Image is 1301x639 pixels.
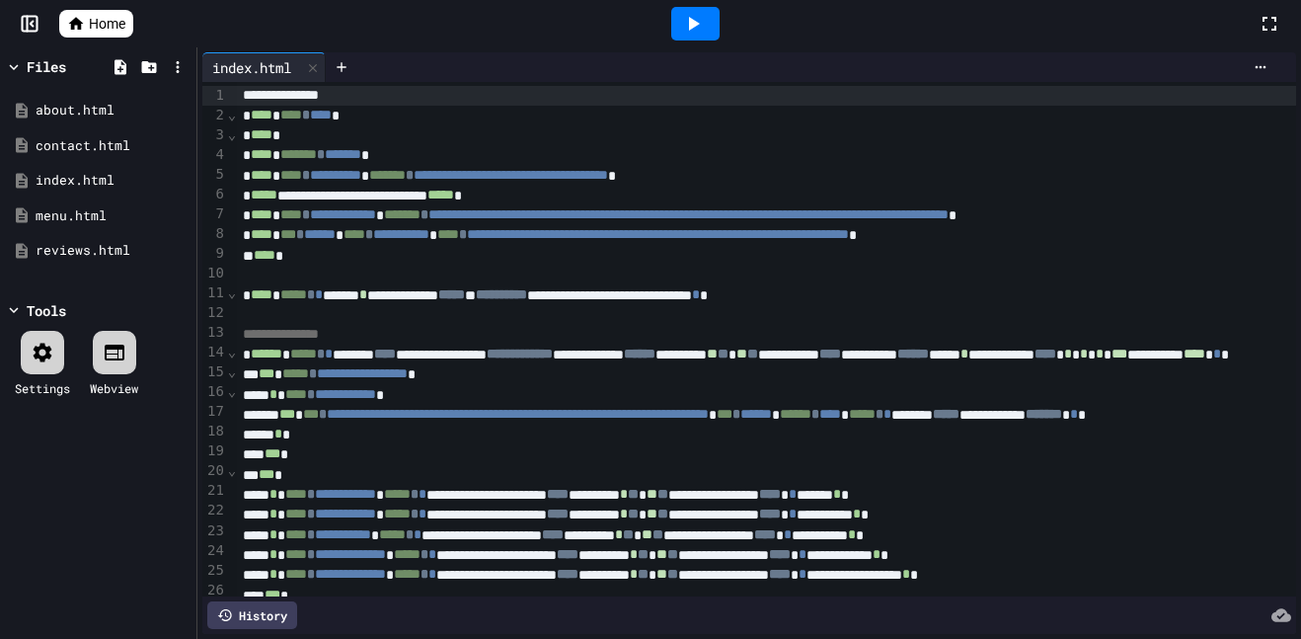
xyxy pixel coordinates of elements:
[15,379,70,397] div: Settings
[227,107,237,122] span: Fold line
[202,204,227,224] div: 7
[202,244,227,264] div: 9
[89,14,125,34] span: Home
[202,422,227,441] div: 18
[202,106,227,125] div: 2
[202,185,227,204] div: 6
[227,126,237,142] span: Fold line
[202,382,227,402] div: 16
[202,561,227,581] div: 25
[36,101,190,120] div: about.html
[90,379,138,397] div: Webview
[36,171,190,191] div: index.html
[202,52,326,82] div: index.html
[227,344,237,359] span: Fold line
[202,264,227,283] div: 10
[202,145,227,165] div: 4
[202,323,227,343] div: 13
[202,441,227,461] div: 19
[36,206,190,226] div: menu.html
[202,362,227,382] div: 15
[202,461,227,481] div: 20
[202,501,227,520] div: 22
[202,283,227,303] div: 11
[36,241,190,261] div: reviews.html
[227,383,237,399] span: Fold line
[202,581,227,600] div: 26
[202,481,227,501] div: 21
[227,462,237,478] span: Fold line
[27,300,66,321] div: Tools
[202,521,227,541] div: 23
[202,57,301,78] div: index.html
[207,601,297,629] div: History
[202,125,227,145] div: 3
[59,10,133,38] a: Home
[227,284,237,300] span: Fold line
[202,224,227,244] div: 8
[227,363,237,379] span: Fold line
[202,343,227,362] div: 14
[202,303,227,323] div: 12
[202,402,227,422] div: 17
[36,136,190,156] div: contact.html
[202,541,227,561] div: 24
[202,165,227,185] div: 5
[202,86,227,106] div: 1
[27,56,66,77] div: Files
